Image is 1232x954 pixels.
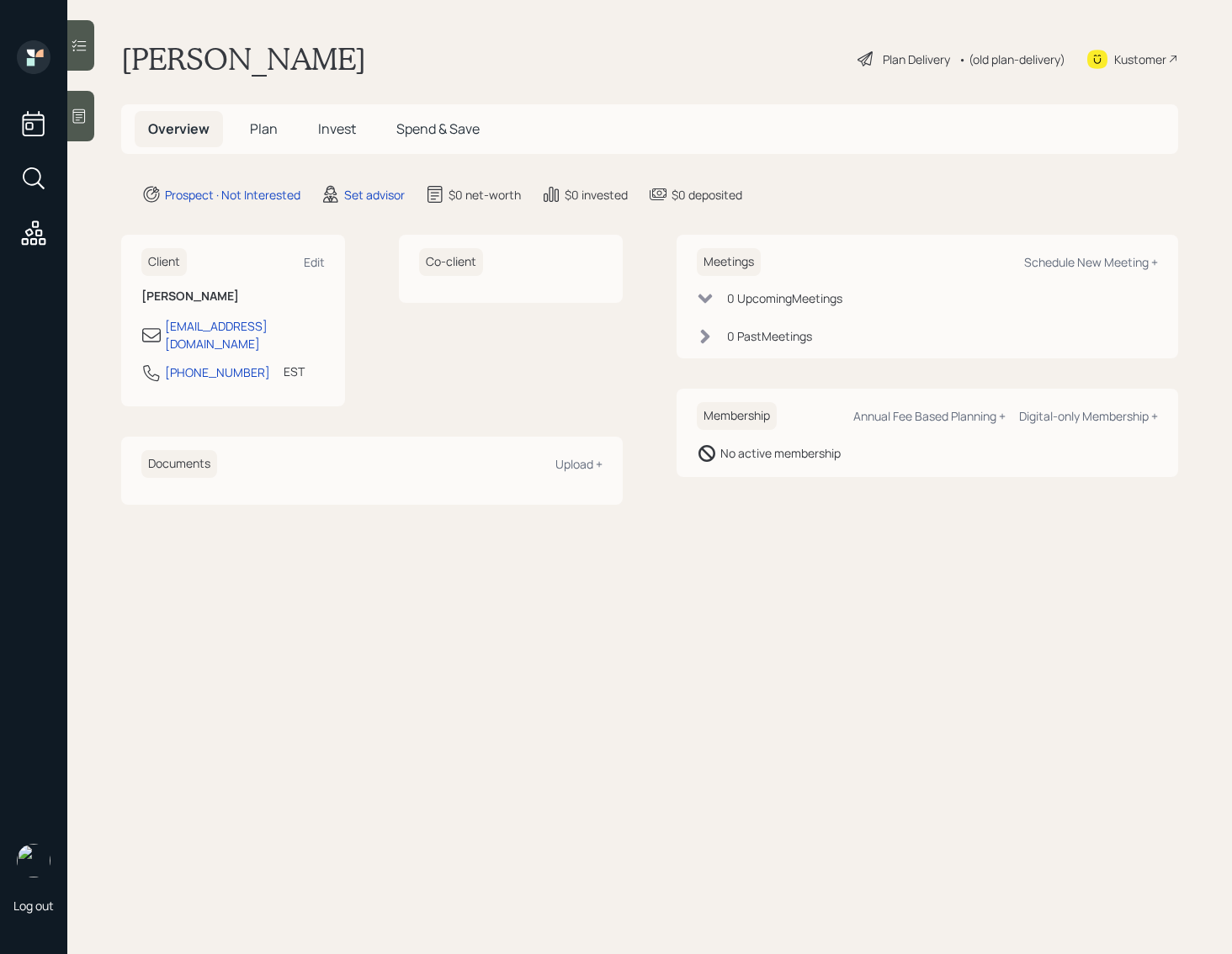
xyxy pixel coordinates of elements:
img: retirable_logo.png [17,844,50,877]
div: Edit [304,254,325,270]
div: EST [284,363,305,380]
h6: Membership [697,402,777,430]
div: Schedule New Meeting + [1024,254,1158,270]
div: Digital-only Membership + [1019,408,1158,424]
h6: Documents [141,450,217,478]
span: Spend & Save [396,119,480,138]
h1: [PERSON_NAME] [121,40,366,77]
div: Annual Fee Based Planning + [853,408,1006,424]
span: Plan [250,119,278,138]
div: • (old plan-delivery) [959,50,1065,68]
span: Invest [318,119,356,138]
div: Set advisor [344,186,405,204]
h6: [PERSON_NAME] [141,289,325,304]
div: Upload + [555,456,603,472]
div: Log out [13,898,54,914]
div: $0 deposited [672,186,742,204]
span: Overview [148,119,210,138]
div: $0 net-worth [449,186,521,204]
h6: Co-client [419,248,483,276]
div: Kustomer [1114,50,1166,68]
div: $0 invested [565,186,628,204]
div: 0 Upcoming Meeting s [727,289,842,307]
div: Prospect · Not Interested [165,186,300,204]
h6: Client [141,248,187,276]
div: Plan Delivery [883,50,950,68]
div: [PHONE_NUMBER] [165,363,270,381]
div: 0 Past Meeting s [727,327,812,345]
h6: Meetings [697,248,761,276]
div: [EMAIL_ADDRESS][DOMAIN_NAME] [165,317,325,352]
div: No active membership [720,444,841,462]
